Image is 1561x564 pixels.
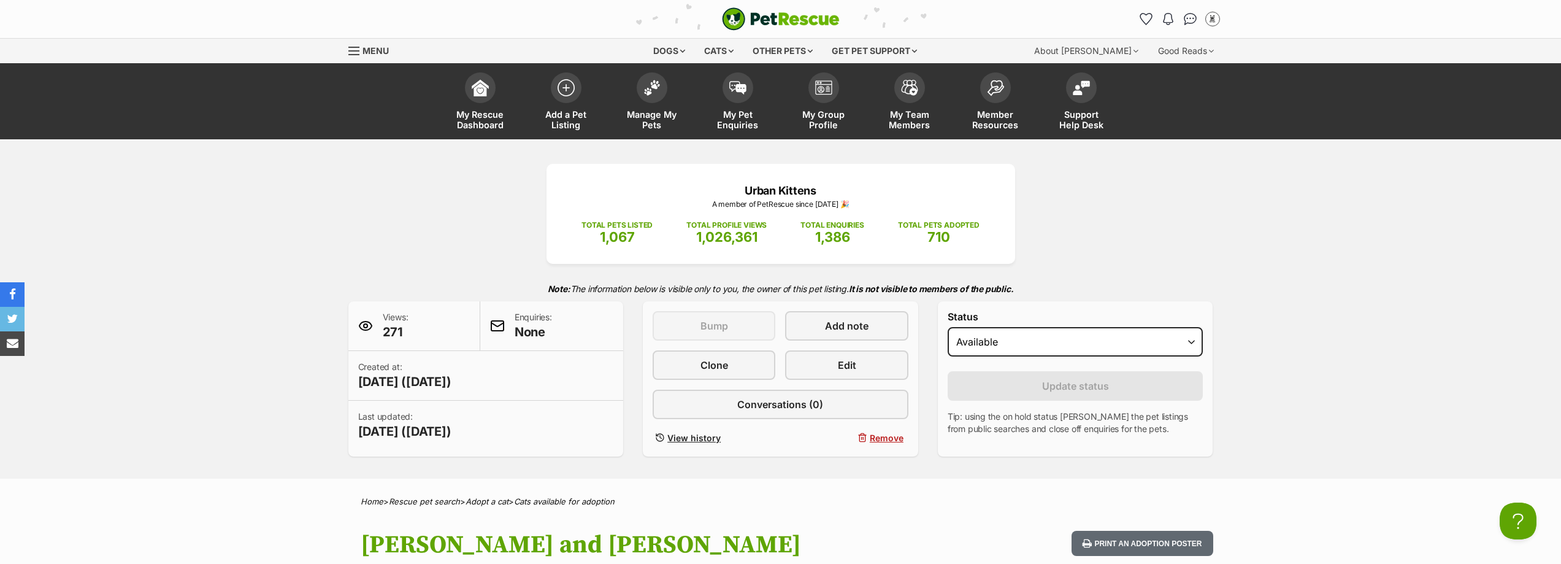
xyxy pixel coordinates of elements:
[815,229,850,245] span: 1,386
[565,199,997,210] p: A member of PetRescue since [DATE] 🎉
[1042,379,1109,393] span: Update status
[1203,9,1222,29] button: My account
[383,323,408,341] span: 271
[330,497,1232,506] div: > > >
[1137,9,1222,29] ul: Account quick links
[785,311,908,341] a: Add note
[1500,503,1536,539] iframe: Help Scout Beacon - Open
[870,431,903,444] span: Remove
[361,531,880,559] h1: [PERSON_NAME] and [PERSON_NAME]
[362,45,389,56] span: Menu
[695,66,781,139] a: My Pet Enquiries
[744,39,821,63] div: Other pets
[1149,39,1222,63] div: Good Reads
[948,371,1203,401] button: Update status
[667,431,721,444] span: View history
[700,319,728,333] span: Bump
[867,66,953,139] a: My Team Members
[624,109,680,130] span: Manage My Pets
[1137,9,1156,29] a: Favourites
[785,429,908,447] button: Remove
[472,79,489,96] img: dashboard-icon-eb2f2d2d3e046f16d808141f083e7271f6b2e854fb5c12c21221c1fb7104beca.svg
[948,411,1203,435] p: Tip: using the on hold status [PERSON_NAME] the pet listings from public searches and close off e...
[515,323,552,341] span: None
[710,109,765,130] span: My Pet Enquiries
[358,373,451,390] span: [DATE] ([DATE])
[1159,9,1178,29] button: Notifications
[523,66,609,139] a: Add a Pet Listing
[722,7,840,31] a: PetRescue
[849,284,1014,294] strong: It is not visible to members of the public.
[800,220,864,231] p: TOTAL ENQUIRIES
[437,66,523,139] a: My Rescue Dashboard
[600,229,635,245] span: 1,067
[686,220,767,231] p: TOTAL PROFILE VIEWS
[514,496,615,506] a: Cats available for adoption
[1038,66,1124,139] a: Support Help Desk
[898,220,980,231] p: TOTAL PETS ADOPTED
[539,109,594,130] span: Add a Pet Listing
[348,276,1213,301] p: The information below is visible only to you, the owner of this pet listing.
[1184,13,1197,25] img: chat-41dd97257d64d25036548639549fe6c8038ab92f7586957e7f3b1b290dea8141.svg
[453,109,508,130] span: My Rescue Dashboard
[953,66,1038,139] a: Member Resources
[838,358,856,373] span: Edit
[358,361,451,390] p: Created at:
[361,496,383,506] a: Home
[1163,13,1173,25] img: notifications-46538b983faf8c2785f20acdc204bb7945ddae34d4c08c2a6579f10ce5e182be.svg
[1054,109,1109,130] span: Support Help Desk
[737,397,823,412] span: Conversations (0)
[927,229,950,245] span: 710
[968,109,1023,130] span: Member Resources
[700,358,728,373] span: Clone
[643,80,661,96] img: manage-my-pets-icon-02211641906a0b7f246fdf0571729dbe1e7629f14944591b6c1af311fb30b64b.svg
[645,39,694,63] div: Dogs
[815,80,832,95] img: group-profile-icon-3fa3cf56718a62981997c0bc7e787c4b2cf8bcc04b72c1350f741eb67cf2f40e.svg
[653,350,775,380] a: Clone
[796,109,851,130] span: My Group Profile
[823,39,926,63] div: Get pet support
[882,109,937,130] span: My Team Members
[466,496,508,506] a: Adopt a cat
[653,429,775,447] a: View history
[1072,531,1213,556] button: Print an adoption poster
[358,411,451,440] p: Last updated:
[548,284,570,294] strong: Note:
[1026,39,1147,63] div: About [PERSON_NAME]
[785,350,908,380] a: Edit
[948,311,1203,322] label: Status
[1181,9,1200,29] a: Conversations
[653,311,775,341] button: Bump
[515,311,552,341] p: Enquiries:
[696,229,757,245] span: 1,026,361
[722,7,840,31] img: logo-cat-932fe2b9b8326f06289b0f2fb663e598f794de774fb13d1741a6617ecf9a85b4.svg
[581,220,653,231] p: TOTAL PETS LISTED
[609,66,695,139] a: Manage My Pets
[1073,80,1090,95] img: help-desk-icon-fdf02630f3aa405de69fd3d07c3f3aa587a6932b1a1747fa1d2bba05be0121f9.svg
[729,81,746,95] img: pet-enquiries-icon-7e3ad2cf08bfb03b45e93fb7055b45f3efa6380592205ae92323e6603595dc1f.svg
[389,496,460,506] a: Rescue pet search
[901,80,918,96] img: team-members-icon-5396bd8760b3fe7c0b43da4ab00e1e3bb1a5d9ba89233759b79545d2d3fc5d0d.svg
[1206,13,1219,25] img: Urban Kittens Rescue Group profile pic
[825,319,869,333] span: Add note
[565,182,997,199] p: Urban Kittens
[987,80,1004,96] img: member-resources-icon-8e73f808a243e03378d46382f2149f9095a855e16c252ad45f914b54edf8863c.svg
[696,39,742,63] div: Cats
[781,66,867,139] a: My Group Profile
[383,311,408,341] p: Views:
[653,390,908,419] a: Conversations (0)
[348,39,397,61] a: Menu
[358,423,451,440] span: [DATE] ([DATE])
[558,79,575,96] img: add-pet-listing-icon-0afa8454b4691262ce3f59096e99ab1cd57d4a30225e0717b998d2c9b9846f56.svg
